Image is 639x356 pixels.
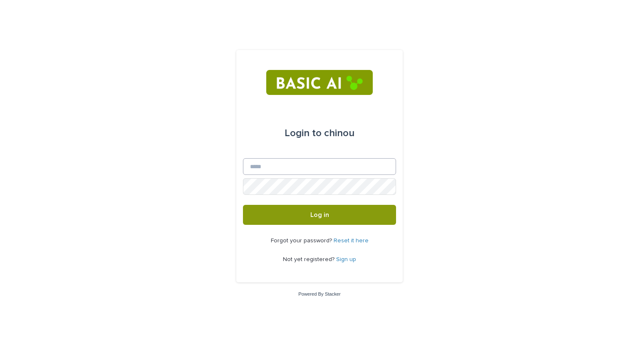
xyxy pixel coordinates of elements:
[271,238,334,244] span: Forgot your password?
[285,128,322,138] span: Login to
[336,256,356,262] a: Sign up
[334,238,369,244] a: Reset it here
[298,291,340,296] a: Powered By Stacker
[266,70,372,95] img: RtIB8pj2QQiOZo6waziI
[285,122,354,145] div: chinou
[243,205,396,225] button: Log in
[310,212,329,218] span: Log in
[283,256,336,262] span: Not yet registered?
